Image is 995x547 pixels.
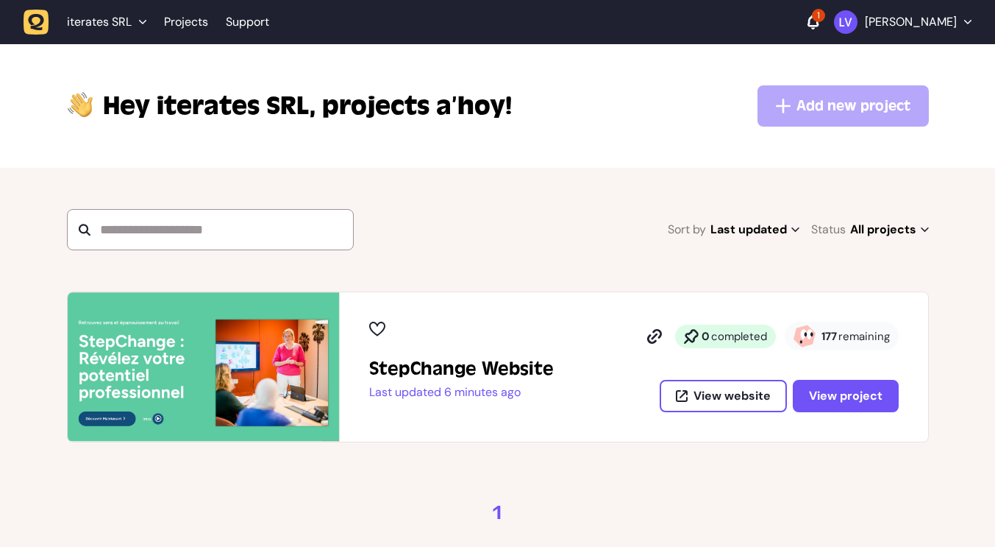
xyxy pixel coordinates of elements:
img: hi-hand [67,88,94,119]
span: Sort by [668,219,706,240]
img: Laetitia van Wijck [834,10,857,34]
button: View website [660,380,787,412]
a: 1 [492,501,504,525]
button: View project [793,380,899,412]
strong: 0 [702,329,710,344]
button: Add new project [757,85,929,127]
span: All projects [850,219,929,240]
span: completed [711,329,767,344]
span: View website [693,390,771,402]
p: projects a’hoy! [103,88,512,124]
strong: 177 [821,329,837,344]
div: 1 [812,9,825,22]
p: Last updated 6 minutes ago [369,385,554,400]
span: remaining [838,329,890,344]
span: Status [811,219,846,240]
span: iterates SRL [67,15,132,29]
span: View project [809,390,882,402]
span: Add new project [796,96,910,116]
a: Support [226,15,269,29]
button: [PERSON_NAME] [834,10,971,34]
a: Projects [164,9,208,35]
img: StepChange Website [68,292,339,442]
span: iterates SRL [103,88,316,124]
span: Last updated [710,219,799,240]
h2: StepChange Website [369,357,554,381]
p: [PERSON_NAME] [865,15,957,29]
button: iterates SRL [24,9,155,35]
